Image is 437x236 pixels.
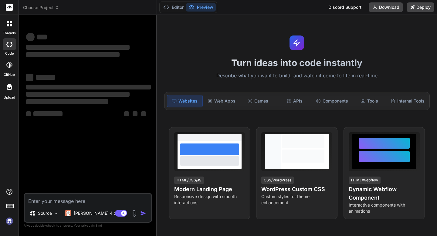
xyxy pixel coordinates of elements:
span: ‌ [37,35,47,39]
div: HTML/CSS/JS [174,177,204,184]
img: Claude 4 Sonnet [65,210,71,216]
button: Preview [186,3,216,12]
div: Internal Tools [388,95,427,107]
span: ‌ [26,85,151,89]
p: [PERSON_NAME] 4 S.. [74,210,119,216]
label: code [5,51,14,56]
button: Deploy [407,2,434,12]
img: icon [140,210,146,216]
div: Web Apps [204,95,239,107]
span: ‌ [36,75,55,80]
div: CSS/WordPress [261,177,294,184]
div: Websites [167,95,203,107]
span: ‌ [26,111,31,116]
div: Discord Support [325,2,365,12]
label: Upload [4,95,15,100]
p: Source [38,210,52,216]
span: ‌ [26,52,120,57]
span: ‌ [26,33,35,41]
span: privacy [81,224,92,227]
h1: Turn ideas into code instantly [161,57,433,68]
img: Pick Models [54,211,59,216]
span: ‌ [133,111,137,116]
p: Custom styles for theme enhancement [261,194,332,206]
span: ‌ [33,111,63,116]
span: ‌ [26,45,130,50]
div: Components [313,95,351,107]
p: Responsive design with smooth interactions [174,194,245,206]
div: Games [240,95,276,107]
span: Choose Project [23,5,59,11]
img: attachment [131,210,138,217]
p: Describe what you want to build, and watch it come to life in real-time [161,72,433,80]
span: ‌ [124,111,129,116]
h4: WordPress Custom CSS [261,185,332,194]
h4: Dynamic Webflow Component [349,185,420,202]
p: Always double-check its answers. Your in Bind [24,223,152,228]
label: GitHub [4,72,15,77]
div: APIs [277,95,312,107]
h4: Modern Landing Page [174,185,245,194]
span: ‌ [141,111,146,116]
span: ‌ [26,92,130,97]
button: Download [369,2,403,12]
button: Editor [161,3,186,12]
div: HTML/Webflow [349,177,381,184]
p: Interactive components with animations [349,202,420,214]
span: ‌ [26,99,108,104]
div: Tools [352,95,387,107]
span: ‌ [26,74,33,81]
img: signin [4,216,15,226]
label: threads [3,31,16,36]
